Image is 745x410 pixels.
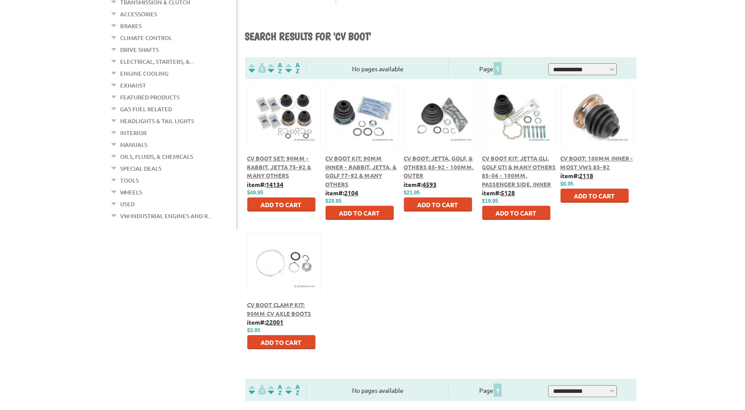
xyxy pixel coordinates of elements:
[121,8,158,20] a: Accessories
[121,32,172,44] a: Climate Control
[261,338,302,346] span: Add to Cart
[284,63,301,73] img: Sort by Sales Rank
[245,30,637,44] h1: Search results for 'cv boot'
[496,209,537,217] span: Add to Cart
[482,154,556,188] a: CV Boot Kit: Jetta GLI, Golf GTI & Many Others 85-06 - 100mm, Passenger Side, Inner
[482,198,499,204] span: $19.95
[574,192,615,200] span: Add to Cart
[247,154,312,179] a: CV Boot Set: 90mm - Rabbit, Jetta 75-92 & Many Others
[121,198,135,210] a: Used
[404,190,420,196] span: $21.95
[121,115,195,127] a: Headlights & Tail Lights
[247,327,261,333] span: $3.95
[247,190,264,196] span: $49.95
[404,154,474,179] a: CV Boot: Jetta, Golf, & Others 85-92 - 100mm, Outer
[247,180,284,188] b: item#:
[404,198,472,212] button: Add to Cart
[284,385,301,395] img: Sort by Sales Rank
[121,44,159,55] a: Drive Shafts
[326,189,359,197] b: item#:
[501,189,515,197] u: 5128
[326,206,394,220] button: Add to Cart
[561,189,629,203] button: Add to Cart
[345,189,359,197] u: 2104
[121,127,147,139] a: Interior
[307,386,448,395] div: No pages available
[266,180,284,188] u: 14134
[482,206,550,220] button: Add to Cart
[249,63,266,73] img: filterpricelow.svg
[307,64,448,73] div: No pages available
[247,198,316,212] button: Add to Cart
[247,335,316,349] button: Add to Cart
[448,61,532,75] div: Page
[418,201,459,209] span: Add to Cart
[339,209,380,217] span: Add to Cart
[121,175,139,186] a: Tools
[423,180,437,188] u: 4593
[326,154,397,188] a: CV Boot Kit: 90mm Inner - Rabbit, Jetta, & Golf 77-92 & Many Others
[482,189,515,197] b: item#:
[121,68,169,79] a: Engine Cooling
[561,154,634,171] a: CV Boot: 100mm Inner - Most VWs 85-92
[121,80,147,91] a: Exhaust
[121,92,180,103] a: Featured Products
[404,180,437,188] b: item#:
[561,181,574,187] span: $6.95
[266,385,284,395] img: Sort by Headline
[121,151,194,162] a: Oils, Fluids, & Chemicals
[448,383,532,397] div: Page
[121,163,162,174] a: Special Deals
[121,187,143,198] a: Wheels
[494,384,502,397] span: 1
[247,318,284,326] b: item#:
[121,20,142,32] a: Brakes
[326,198,342,204] span: $29.95
[121,139,148,150] a: Manuals
[266,63,284,73] img: Sort by Headline
[121,56,194,67] a: Electrical, Starters, &...
[266,318,284,326] u: 22001
[247,301,312,317] a: CV Boot Clamp Kit: 90mm CV Axle Boots
[494,62,502,75] span: 1
[561,172,594,179] b: item#:
[580,172,594,179] u: 2118
[261,201,302,209] span: Add to Cart
[249,385,266,395] img: filterpricelow.svg
[121,210,212,222] a: VW Industrial Engines and R...
[121,103,172,115] a: Gas Fuel Related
